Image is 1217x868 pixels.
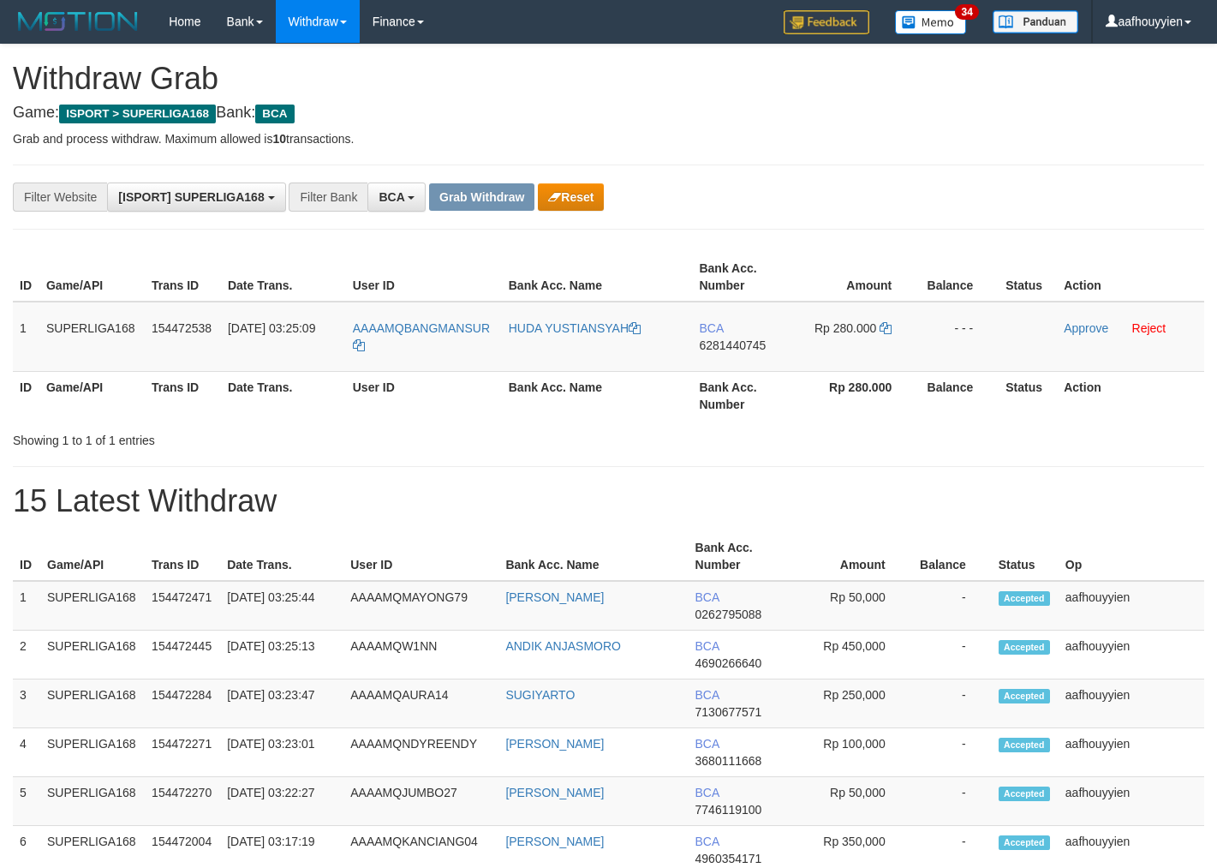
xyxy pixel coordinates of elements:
td: aafhouyyien [1059,581,1204,631]
th: Bank Acc. Number [692,371,795,420]
th: Status [992,532,1059,581]
th: Game/API [39,371,145,420]
span: BCA [695,786,719,799]
td: Rp 100,000 [790,728,911,777]
h4: Game: Bank: [13,105,1204,122]
th: Bank Acc. Name [498,532,688,581]
th: Action [1057,371,1204,420]
span: Copy 4960354171 to clipboard [695,852,762,865]
td: AAAAMQMAYONG79 [343,581,498,631]
img: panduan.png [993,10,1078,33]
td: Rp 250,000 [790,679,911,728]
img: MOTION_logo.png [13,9,143,34]
th: Action [1057,253,1204,302]
td: 154472270 [145,777,220,826]
td: 154472445 [145,631,220,679]
th: Date Trans. [221,253,346,302]
span: Accepted [999,787,1050,801]
h1: Withdraw Grab [13,62,1204,96]
a: [PERSON_NAME] [505,786,604,799]
td: SUPERLIGA168 [39,302,145,372]
span: 154472538 [152,321,212,335]
span: [ISPORT] SUPERLIGA168 [118,190,264,204]
span: AAAAMQBANGMANSUR [353,321,490,335]
th: Rp 280.000 [795,371,917,420]
td: AAAAMQJUMBO27 [343,777,498,826]
span: ISPORT > SUPERLIGA168 [59,105,216,123]
span: BCA [379,190,404,204]
img: Button%20Memo.svg [895,10,967,34]
th: Status [999,371,1057,420]
span: Copy 4690266640 to clipboard [695,656,762,670]
th: Date Trans. [220,532,343,581]
th: Bank Acc. Name [502,371,693,420]
td: AAAAMQAURA14 [343,679,498,728]
td: - [911,728,992,777]
th: User ID [346,253,502,302]
td: - - - [917,302,999,372]
td: [DATE] 03:22:27 [220,777,343,826]
a: [PERSON_NAME] [505,590,604,604]
th: Bank Acc. Name [502,253,693,302]
td: SUPERLIGA168 [40,679,145,728]
td: - [911,777,992,826]
td: 154472271 [145,728,220,777]
th: Trans ID [145,253,221,302]
span: Accepted [999,640,1050,655]
span: [DATE] 03:25:09 [228,321,315,335]
th: Bank Acc. Number [692,253,795,302]
div: Filter Website [13,183,107,212]
th: Op [1059,532,1204,581]
th: ID [13,253,39,302]
th: Date Trans. [221,371,346,420]
a: SUGIYARTO [505,688,575,702]
button: Grab Withdraw [429,183,534,211]
th: Trans ID [145,371,221,420]
span: BCA [695,688,719,702]
a: Copy 280000 to clipboard [880,321,892,335]
th: ID [13,371,39,420]
td: 1 [13,581,40,631]
span: Rp 280.000 [814,321,876,335]
th: User ID [343,532,498,581]
span: BCA [695,835,719,848]
a: [PERSON_NAME] [505,737,604,751]
td: 2 [13,631,40,679]
span: 34 [955,4,978,20]
td: [DATE] 03:25:44 [220,581,343,631]
td: [DATE] 03:25:13 [220,631,343,679]
th: Bank Acc. Number [689,532,790,581]
span: Copy 3680111668 to clipboard [695,754,762,768]
span: Accepted [999,591,1050,606]
td: 5 [13,777,40,826]
th: Balance [917,371,999,420]
span: BCA [695,737,719,751]
td: 3 [13,679,40,728]
span: Copy 7130677571 to clipboard [695,705,762,719]
p: Grab and process withdraw. Maximum allowed is transactions. [13,130,1204,147]
td: aafhouyyien [1059,679,1204,728]
td: Rp 50,000 [790,581,911,631]
td: SUPERLIGA168 [40,631,145,679]
td: SUPERLIGA168 [40,777,145,826]
td: - [911,581,992,631]
td: AAAAMQW1NN [343,631,498,679]
td: 4 [13,728,40,777]
th: Status [999,253,1057,302]
th: Balance [911,532,992,581]
span: BCA [255,105,294,123]
a: Reject [1132,321,1166,335]
span: Accepted [999,689,1050,703]
button: BCA [367,183,426,212]
h1: 15 Latest Withdraw [13,484,1204,518]
th: ID [13,532,40,581]
th: Trans ID [145,532,220,581]
td: [DATE] 03:23:01 [220,728,343,777]
span: Copy 0262795088 to clipboard [695,608,762,621]
td: - [911,679,992,728]
img: Feedback.jpg [784,10,869,34]
a: ANDIK ANJASMORO [505,639,621,653]
span: BCA [695,590,719,604]
td: - [911,631,992,679]
a: AAAAMQBANGMANSUR [353,321,490,352]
